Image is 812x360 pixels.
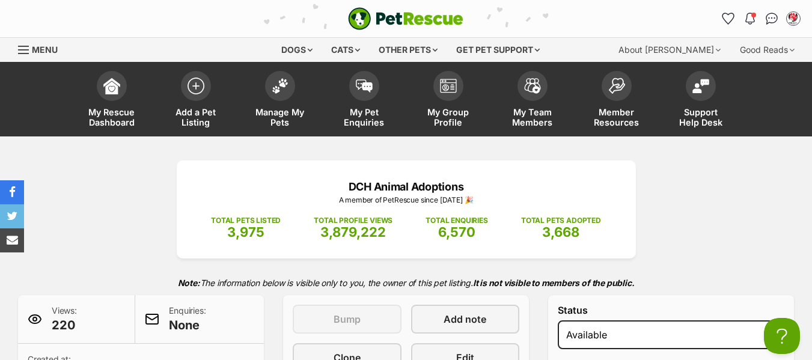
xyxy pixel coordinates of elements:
[590,107,644,127] span: Member Resources
[320,224,386,240] span: 3,879,222
[238,65,322,136] a: Manage My Pets
[178,278,200,288] strong: Note:
[323,38,368,62] div: Cats
[52,317,77,334] span: 220
[505,107,560,127] span: My Team Members
[731,38,803,62] div: Good Reads
[440,79,457,93] img: group-profile-icon-3fa3cf56718a62981997c0bc7e787c4b2cf8bcc04b72c1350f741eb67cf2f40e.svg
[692,79,709,93] img: help-desk-icon-fdf02630f3aa405de69fd3d07c3f3aa587a6932b1a1747fa1d2bba05be0121f9.svg
[18,270,794,295] p: The information below is visible only to you, the owner of this pet listing.
[659,65,743,136] a: Support Help Desk
[745,13,755,25] img: notifications-46538b983faf8c2785f20acdc204bb7945ddae34d4c08c2a6579f10ce5e182be.svg
[524,78,541,94] img: team-members-icon-5396bd8760b3fe7c0b43da4ab00e1e3bb1a5d9ba89233759b79545d2d3fc5d0d.svg
[253,107,307,127] span: Manage My Pets
[766,13,778,25] img: chat-41dd97257d64d25036548639549fe6c8038ab92f7586957e7f3b1b290dea8141.svg
[211,215,281,226] p: TOTAL PETS LISTED
[356,79,373,93] img: pet-enquiries-icon-7e3ad2cf08bfb03b45e93fb7055b45f3efa6380592205ae92323e6603595dc1f.svg
[490,65,575,136] a: My Team Members
[169,305,206,334] p: Enquiries:
[195,195,618,206] p: A member of PetRescue since [DATE] 🎉
[444,312,486,326] span: Add note
[32,44,58,55] span: Menu
[740,9,760,28] button: Notifications
[337,107,391,127] span: My Pet Enquiries
[293,305,401,334] button: Bump
[227,224,264,240] span: 3,975
[314,215,392,226] p: TOTAL PROFILE VIEWS
[784,9,803,28] button: My account
[188,78,204,94] img: add-pet-listing-icon-0afa8454b4691262ce3f59096e99ab1cd57d4a30225e0717b998d2c9b9846f56.svg
[348,7,463,30] img: logo-e224e6f780fb5917bec1dbf3a21bbac754714ae5b6737aabdf751b685950b380.svg
[195,178,618,195] p: DCH Animal Adoptions
[575,65,659,136] a: Member Resources
[370,38,446,62] div: Other pets
[154,65,238,136] a: Add a Pet Listing
[610,38,729,62] div: About [PERSON_NAME]
[719,9,738,28] a: Favourites
[273,38,321,62] div: Dogs
[85,107,139,127] span: My Rescue Dashboard
[521,215,601,226] p: TOTAL PETS ADOPTED
[608,78,625,94] img: member-resources-icon-8e73f808a243e03378d46382f2149f9095a855e16c252ad45f914b54edf8863c.svg
[762,9,781,28] a: Conversations
[18,38,66,59] a: Menu
[448,38,548,62] div: Get pet support
[411,305,520,334] a: Add note
[421,107,475,127] span: My Group Profile
[764,318,800,354] iframe: Help Scout Beacon - Open
[348,7,463,30] a: PetRescue
[674,107,728,127] span: Support Help Desk
[334,312,361,326] span: Bump
[558,305,784,316] label: Status
[322,65,406,136] a: My Pet Enquiries
[787,13,799,25] img: Kim Court profile pic
[70,65,154,136] a: My Rescue Dashboard
[272,78,288,94] img: manage-my-pets-icon-02211641906a0b7f246fdf0571729dbe1e7629f14944591b6c1af311fb30b64b.svg
[719,9,803,28] ul: Account quick links
[406,65,490,136] a: My Group Profile
[169,107,223,127] span: Add a Pet Listing
[52,305,77,334] p: Views:
[103,78,120,94] img: dashboard-icon-eb2f2d2d3e046f16d808141f083e7271f6b2e854fb5c12c21221c1fb7104beca.svg
[473,278,635,288] strong: It is not visible to members of the public.
[438,224,475,240] span: 6,570
[169,317,206,334] span: None
[542,224,579,240] span: 3,668
[426,215,487,226] p: TOTAL ENQUIRIES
